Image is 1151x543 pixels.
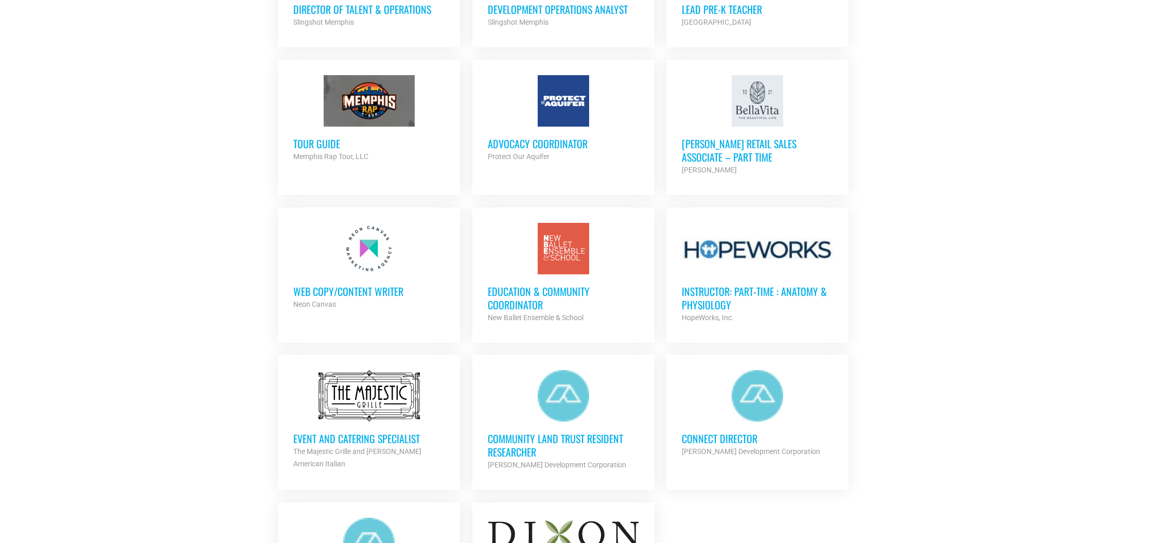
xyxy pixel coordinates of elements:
[293,18,354,26] strong: Slingshot Memphis
[278,207,460,326] a: Web Copy/Content Writer Neon Canvas
[488,18,548,26] strong: Slingshot Memphis
[472,60,654,178] a: Advocacy Coordinator Protect Our Aquifer
[30,82,188,98] button: Clip a selection (Select text first)
[682,285,833,311] h3: Instructor: Part-Time : Anatomy & Physiology
[472,207,654,339] a: Education & Community Coordinator New Ballet Ensemble & School
[472,355,654,486] a: Community Land Trust Resident Researcher [PERSON_NAME] Development Corporation
[47,119,94,127] span: Clip a screenshot
[42,489,77,502] span: Inbox Panel
[47,86,137,94] span: Clip a selection (Select text first)
[682,432,833,445] h3: Connect Director
[125,145,180,157] span: Clear all and close
[682,137,833,164] h3: [PERSON_NAME] Retail Sales Associate – Part Time
[49,14,67,22] span: xTiles
[47,102,80,111] span: Clip a block
[293,152,368,161] strong: Memphis Rap Tour, LLC
[488,432,639,459] h3: Community Land Trust Resident Researcher
[488,461,626,469] strong: [PERSON_NAME] Development Corporation
[30,65,188,82] button: Clip a bookmark
[278,355,460,485] a: Event and Catering Specialist The Majestic Grille and [PERSON_NAME] American Italian
[293,285,445,298] h3: Web Copy/Content Writer
[682,3,833,16] h3: Lead Pre-K Teacher
[47,69,93,78] span: Clip a bookmark
[488,137,639,150] h3: Advocacy Coordinator
[293,432,445,445] h3: Event and Catering Specialist
[682,18,751,26] strong: [GEOGRAPHIC_DATA]
[682,166,737,174] strong: [PERSON_NAME]
[293,3,445,16] h3: Director of Talent & Operations
[682,313,734,322] strong: HopeWorks, Inc.
[293,447,421,468] strong: The Majestic Grille and [PERSON_NAME] American Italian
[666,207,848,339] a: Instructor: Part-Time : Anatomy & Physiology HopeWorks, Inc.
[26,476,186,487] div: Destination
[293,300,336,308] strong: Neon Canvas
[682,447,820,456] strong: [PERSON_NAME] Development Corporation
[278,60,460,178] a: Tour Guide Memphis Rap Tour, LLC
[666,355,848,473] a: Connect Director [PERSON_NAME] Development Corporation
[488,285,639,311] h3: Education & Community Coordinator
[293,137,445,150] h3: Tour Guide
[26,45,192,65] input: Untitled
[488,3,639,16] h3: Development Operations Analyst
[488,313,583,322] strong: New Ballet Ensemble & School
[488,152,550,161] strong: Protect Our Aquifer
[30,98,188,115] button: Clip a block
[666,60,848,191] a: [PERSON_NAME] Retail Sales Associate – Part Time [PERSON_NAME]
[30,115,188,131] button: Clip a screenshot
